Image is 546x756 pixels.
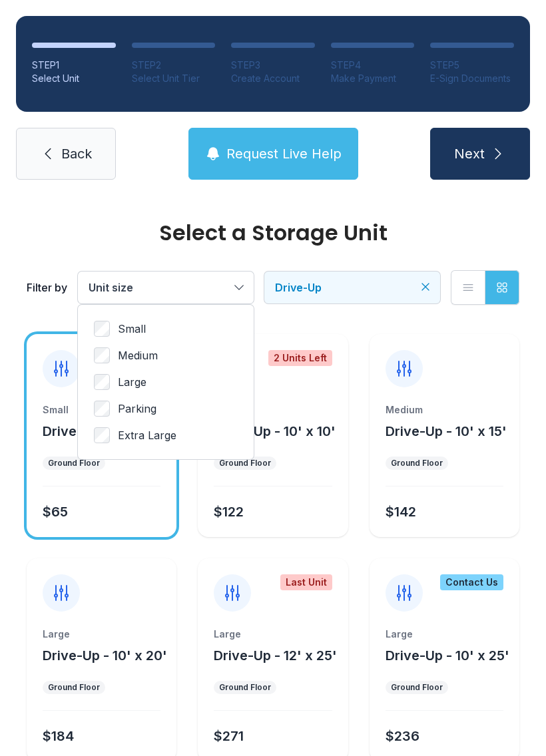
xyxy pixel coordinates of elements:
[386,628,503,641] div: Large
[226,144,342,163] span: Request Live Help
[32,72,116,85] div: Select Unit
[118,321,146,337] span: Small
[219,458,271,469] div: Ground Floor
[391,682,443,693] div: Ground Floor
[43,646,167,665] button: Drive-Up - 10' x 20'
[118,347,158,363] span: Medium
[386,727,419,745] div: $236
[214,646,337,665] button: Drive-Up - 12' x 25'
[214,502,244,521] div: $122
[89,281,133,294] span: Unit size
[94,427,110,443] input: Extra Large
[214,628,332,641] div: Large
[386,646,509,665] button: Drive-Up - 10' x 25'
[94,374,110,390] input: Large
[331,59,415,72] div: STEP 4
[27,280,67,295] div: Filter by
[219,682,271,693] div: Ground Floor
[280,574,332,590] div: Last Unit
[132,72,216,85] div: Select Unit Tier
[264,272,440,303] button: Drive-Up
[430,72,514,85] div: E-Sign Documents
[118,427,176,443] span: Extra Large
[48,682,100,693] div: Ground Floor
[214,423,336,439] span: Drive-Up - 10' x 10'
[331,72,415,85] div: Make Payment
[454,144,485,163] span: Next
[43,403,160,417] div: Small
[118,374,146,390] span: Large
[386,422,507,441] button: Drive-Up - 10' x 15'
[48,458,100,469] div: Ground Floor
[214,727,244,745] div: $271
[386,403,503,417] div: Medium
[268,350,332,366] div: 2 Units Left
[61,144,92,163] span: Back
[419,280,432,293] button: Clear filters
[214,422,336,441] button: Drive-Up - 10' x 10'
[43,422,158,441] button: Drive-Up - 5' x 10'
[214,403,332,417] div: Medium
[94,321,110,337] input: Small
[231,59,315,72] div: STEP 3
[94,347,110,363] input: Medium
[386,648,509,663] span: Drive-Up - 10' x 25'
[430,59,514,72] div: STEP 5
[386,502,416,521] div: $142
[43,727,74,745] div: $184
[386,423,507,439] span: Drive-Up - 10' x 15'
[391,458,443,469] div: Ground Floor
[43,423,158,439] span: Drive-Up - 5' x 10'
[440,574,503,590] div: Contact Us
[231,72,315,85] div: Create Account
[118,401,156,417] span: Parking
[43,502,68,521] div: $65
[43,648,167,663] span: Drive-Up - 10' x 20'
[132,59,216,72] div: STEP 2
[94,401,110,417] input: Parking
[43,628,160,641] div: Large
[32,59,116,72] div: STEP 1
[27,222,519,244] div: Select a Storage Unit
[78,272,254,303] button: Unit size
[214,648,337,663] span: Drive-Up - 12' x 25'
[275,281,322,294] span: Drive-Up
